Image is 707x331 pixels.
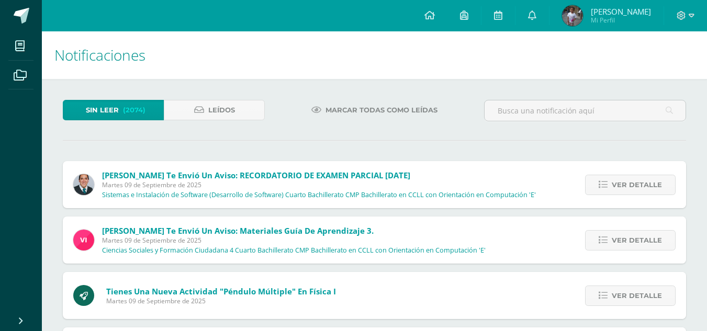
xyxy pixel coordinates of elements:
[612,286,662,305] span: Ver detalle
[485,100,686,121] input: Busca una notificación aquí
[63,100,164,120] a: Sin leer(2074)
[326,100,437,120] span: Marcar todas como leídas
[591,6,651,17] span: [PERSON_NAME]
[73,230,94,250] img: bd6d0aa147d20350c4821b7c643124fa.png
[612,175,662,195] span: Ver detalle
[106,286,336,296] span: Tienes una nueva actividad "Péndulo múltiple" En Física I
[102,246,486,255] p: Ciencias Sociales y Formación Ciudadana 4 Cuarto Bachillerato CMP Bachillerato en CCLL con Orient...
[102,236,486,245] span: Martes 09 de Septiembre de 2025
[102,225,374,236] span: [PERSON_NAME] te envió un aviso: Materiales Guía de aprendizaje 3.
[86,100,119,120] span: Sin leer
[562,5,583,26] img: dd439ecb1d5cad5dd78233ca97c5defb.png
[73,174,94,195] img: 2306758994b507d40baaa54be1d4aa7e.png
[208,100,235,120] span: Leídos
[298,100,451,120] a: Marcar todas como leídas
[102,170,410,180] span: [PERSON_NAME] te envió un aviso: RECORDATORIO DE EXAMEN PARCIAL [DATE]
[54,45,145,65] span: Notificaciones
[123,100,145,120] span: (2074)
[102,191,536,199] p: Sistemas e Instalación de Software (Desarrollo de Software) Cuarto Bachillerato CMP Bachillerato ...
[164,100,265,120] a: Leídos
[106,296,336,305] span: Martes 09 de Septiembre de 2025
[591,16,651,25] span: Mi Perfil
[102,180,536,189] span: Martes 09 de Septiembre de 2025
[612,231,662,250] span: Ver detalle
